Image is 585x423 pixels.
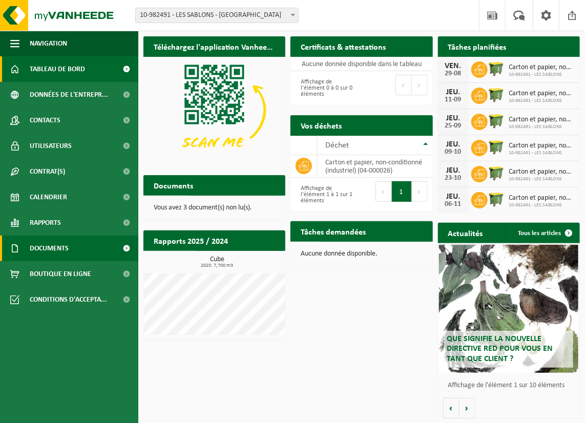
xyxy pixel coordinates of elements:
[143,175,203,195] h2: Documents
[509,176,575,182] span: 10-982491 - LES SABLONS
[443,175,464,182] div: 23-10
[443,62,464,70] div: VEN.
[136,8,298,23] span: 10-982491 - LES SABLONS - MARCHE-LES-DAMES
[296,74,357,102] div: Affichage de l'élément 0 à 0 sur 0 éléments
[509,168,575,176] span: Carton et papier, non-conditionné (industriel)
[488,191,505,208] img: WB-1100-HPE-GN-50
[443,114,464,122] div: JEU.
[30,287,107,312] span: Conditions d'accepta...
[443,166,464,175] div: JEU.
[447,335,553,363] span: Que signifie la nouvelle directive RED pour vous en tant que client ?
[325,141,349,150] span: Déchet
[30,108,60,133] span: Contacts
[509,142,575,150] span: Carton et papier, non-conditionné (industriel)
[296,180,357,209] div: Affichage de l'élément 1 à 1 sur 1 éléments
[443,122,464,130] div: 25-09
[301,250,422,258] p: Aucune donnée disponible.
[30,261,91,287] span: Boutique en ligne
[412,181,428,202] button: Next
[196,250,284,271] a: Consulter les rapports
[509,64,575,72] span: Carton et papier, non-conditionné (industriel)
[30,56,85,82] span: Tableau de bord
[143,57,285,163] img: Download de VHEPlus App
[149,263,285,268] span: 2025: 7,700 m3
[149,256,285,268] h3: Cube
[30,184,67,210] span: Calendrier
[290,36,396,56] h2: Certificats & attestations
[488,86,505,103] img: WB-1100-HPE-GN-50
[412,75,428,95] button: Next
[30,31,67,56] span: Navigation
[443,149,464,156] div: 09-10
[143,230,238,250] h2: Rapports 2025 / 2024
[509,116,575,124] span: Carton et papier, non-conditionné (industriel)
[438,223,493,243] h2: Actualités
[154,204,275,211] p: Vous avez 3 document(s) non lu(s).
[509,98,575,104] span: 10-982491 - LES SABLONS
[30,210,61,236] span: Rapports
[290,57,432,71] td: Aucune donnée disponible dans le tableau
[443,96,464,103] div: 11-09
[443,398,459,418] button: Vorige
[443,201,464,208] div: 06-11
[488,112,505,130] img: WB-1100-HPE-GN-50
[30,236,69,261] span: Documents
[375,181,392,202] button: Previous
[290,221,376,241] h2: Tâches demandées
[143,36,285,56] h2: Téléchargez l'application Vanheede+ maintenant!
[443,140,464,149] div: JEU.
[443,193,464,201] div: JEU.
[488,138,505,156] img: WB-1100-HPE-GN-50
[488,60,505,77] img: WB-1100-HPE-GN-50
[135,8,299,23] span: 10-982491 - LES SABLONS - MARCHE-LES-DAMES
[509,150,575,156] span: 10-982491 - LES SABLONS
[443,70,464,77] div: 29-08
[509,194,575,202] span: Carton et papier, non-conditionné (industriel)
[448,382,575,389] p: Affichage de l'élément 1 sur 10 éléments
[509,124,575,130] span: 10-982491 - LES SABLONS
[30,159,65,184] span: Contrat(s)
[392,181,412,202] button: 1
[30,133,72,159] span: Utilisateurs
[290,115,352,135] h2: Vos déchets
[395,75,412,95] button: Previous
[318,155,432,178] td: carton et papier, non-conditionné (industriel) (04-000026)
[510,223,579,243] a: Tous les articles
[509,202,575,208] span: 10-982491 - LES SABLONS
[509,90,575,98] span: Carton et papier, non-conditionné (industriel)
[509,72,575,78] span: 10-982491 - LES SABLONS
[488,164,505,182] img: WB-1100-HPE-GN-50
[443,88,464,96] div: JEU.
[459,398,475,418] button: Volgende
[439,245,578,373] a: Que signifie la nouvelle directive RED pour vous en tant que client ?
[30,82,108,108] span: Données de l'entrepr...
[438,36,517,56] h2: Tâches planifiées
